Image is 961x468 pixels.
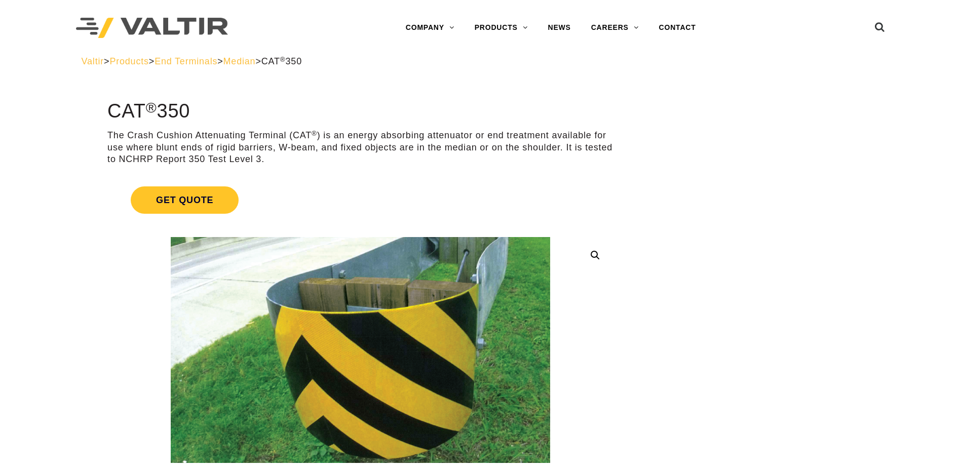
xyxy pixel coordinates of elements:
a: CAREERS [581,18,649,38]
sup: ® [280,56,286,63]
a: CONTACT [649,18,706,38]
a: Valtir [82,56,104,66]
a: Products [109,56,148,66]
a: COMPANY [396,18,465,38]
a: Get Quote [107,174,613,226]
img: Valtir [76,18,228,38]
p: The Crash Cushion Attenuating Terminal (CAT ) is an energy absorbing attenuator or end treatment ... [107,130,613,165]
h1: CAT 350 [107,101,613,122]
span: Get Quote [131,186,239,214]
a: PRODUCTS [465,18,538,38]
span: CAT 350 [261,56,302,66]
a: Median [223,56,256,66]
a: NEWS [538,18,581,38]
div: > > > > [82,56,880,67]
a: End Terminals [155,56,217,66]
sup: ® [312,130,317,137]
sup: ® [146,99,157,115]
